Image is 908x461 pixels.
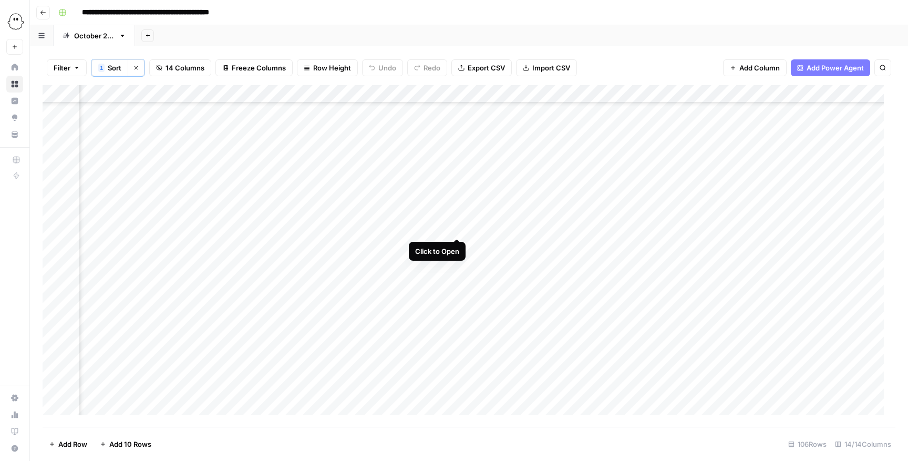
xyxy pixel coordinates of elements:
span: Sort [108,63,121,73]
span: Redo [424,63,440,73]
a: Usage [6,406,23,423]
a: Home [6,59,23,76]
div: Click to Open [415,246,459,257]
img: PhantomBuster Logo [6,12,25,31]
a: Insights [6,93,23,109]
div: 14/14 Columns [831,436,895,453]
span: Row Height [313,63,351,73]
span: Import CSV [532,63,570,73]
button: Add Row [43,436,94,453]
div: [DATE] edits [74,30,115,41]
a: Your Data [6,126,23,143]
button: 1Sort [91,59,128,76]
a: Opportunities [6,109,23,126]
button: Import CSV [516,59,577,76]
a: [DATE] edits [54,25,135,46]
div: 106 Rows [784,436,831,453]
span: Freeze Columns [232,63,286,73]
button: Add Column [723,59,787,76]
div: 1 [98,64,105,72]
span: Undo [378,63,396,73]
button: Redo [407,59,447,76]
button: Add 10 Rows [94,436,158,453]
span: Add Column [739,63,780,73]
span: Add 10 Rows [109,439,151,449]
span: 1 [100,64,103,72]
button: Export CSV [451,59,512,76]
span: Add Power Agent [807,63,864,73]
a: Browse [6,76,23,93]
span: 14 Columns [166,63,204,73]
span: Add Row [58,439,87,449]
button: Freeze Columns [215,59,293,76]
a: Learning Hub [6,423,23,440]
button: 14 Columns [149,59,211,76]
button: Undo [362,59,403,76]
button: Filter [47,59,87,76]
span: Export CSV [468,63,505,73]
button: Row Height [297,59,358,76]
a: Settings [6,390,23,406]
button: Workspace: PhantomBuster [6,8,23,35]
button: Add Power Agent [791,59,870,76]
button: Help + Support [6,440,23,457]
span: Filter [54,63,70,73]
